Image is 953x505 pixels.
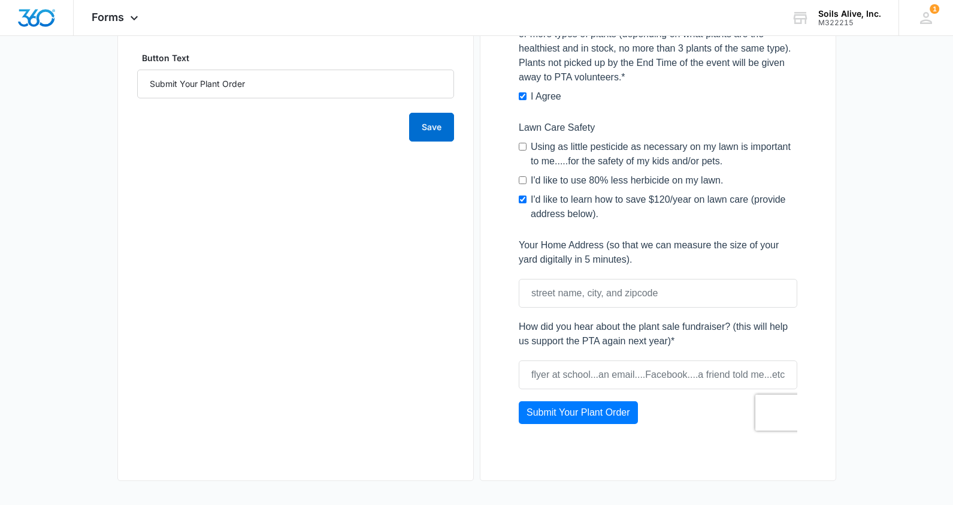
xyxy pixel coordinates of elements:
[92,11,124,23] span: Forms
[137,52,454,65] label: Button Text
[818,19,881,27] div: account id
[818,9,881,19] div: account name
[930,4,939,14] div: notifications count
[930,4,939,14] span: 1
[409,113,454,142] button: Save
